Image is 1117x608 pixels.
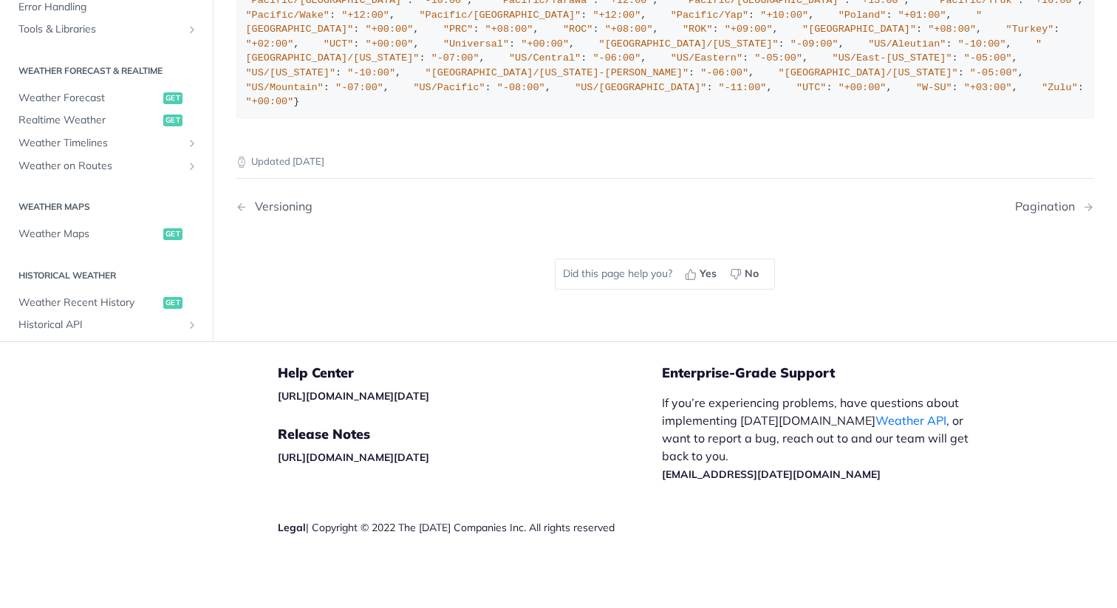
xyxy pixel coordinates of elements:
[521,38,569,49] span: "+00:00"
[964,52,1012,64] span: "-05:00"
[875,413,946,428] a: Weather API
[278,520,662,535] div: | Copyright © 2022 The [DATE] Companies Inc. All rights reserved
[366,24,414,35] span: "+00:00"
[443,24,474,35] span: "PRC"
[163,92,182,103] span: get
[163,115,182,126] span: get
[186,160,198,171] button: Show subpages for Weather on Routes
[11,18,202,41] a: Tools & LibrariesShow subpages for Tools & Libraries
[662,468,881,481] a: [EMAIL_ADDRESS][DATE][DOMAIN_NAME]
[443,38,509,49] span: "Universal"
[662,394,984,482] p: If you’re experiencing problems, have questions about implementing [DATE][DOMAIN_NAME] , or want ...
[278,451,429,464] a: [URL][DOMAIN_NAME][DATE]
[485,24,533,35] span: "+08:00"
[605,24,653,35] span: "+08:00"
[1006,24,1054,35] span: "Turkey"
[324,38,354,49] span: "UCT"
[18,90,160,105] span: Weather Forecast
[18,113,160,128] span: Realtime Weather
[898,10,946,21] span: "+01:00"
[11,109,202,131] a: Realtime Weatherget
[796,82,827,93] span: "UTC"
[278,521,306,534] a: Legal
[754,52,802,64] span: "-05:00"
[671,52,742,64] span: "US/Eastern"
[11,200,202,214] h2: Weather Maps
[18,158,182,173] span: Weather on Routes
[725,24,773,35] span: "+09:00"
[11,268,202,281] h2: Historical Weather
[563,24,593,35] span: "ROC"
[341,10,389,21] span: "+12:00"
[278,364,662,382] h5: Help Center
[246,38,294,49] span: "+02:00"
[278,426,662,443] h5: Release Notes
[246,96,294,107] span: "+00:00"
[347,67,395,78] span: "-10:00"
[335,82,383,93] span: "-07:00"
[683,24,713,35] span: "ROK"
[592,10,641,21] span: "+12:00"
[964,82,1012,93] span: "+03:00"
[838,82,887,93] span: "+00:00"
[11,86,202,109] a: Weather Forecastget
[760,10,808,21] span: "+10:00"
[790,38,838,49] span: "-09:00"
[497,82,545,93] span: "-08:00"
[18,295,160,310] span: Weather Recent History
[868,38,946,49] span: "US/Aleutian"
[431,52,479,64] span: "-07:00"
[662,364,1008,382] h5: Enterprise-Grade Support
[278,389,429,403] a: [URL][DOMAIN_NAME][DATE]
[11,314,202,336] a: Historical APIShow subpages for Historical API
[18,340,182,355] span: Historical Climate Normals
[18,22,182,37] span: Tools & Libraries
[680,263,725,285] button: Yes
[11,154,202,177] a: Weather on RoutesShow subpages for Weather on Routes
[366,38,414,49] span: "+00:00"
[11,223,202,245] a: Weather Mapsget
[700,266,717,281] span: Yes
[186,319,198,331] button: Show subpages for Historical API
[719,82,767,93] span: "-11:00"
[426,67,689,78] span: "[GEOGRAPHIC_DATA]/[US_STATE]-[PERSON_NAME]"
[700,67,748,78] span: "-06:00"
[575,82,706,93] span: "US/[GEOGRAPHIC_DATA]"
[916,82,952,93] span: "W-SU"
[163,296,182,308] span: get
[833,52,952,64] span: "US/East-[US_STATE]"
[18,318,182,332] span: Historical API
[745,266,759,281] span: No
[236,185,1094,228] nav: Pagination Controls
[236,199,604,214] a: Previous Page: Versioning
[671,10,748,21] span: "Pacific/Yap"
[11,291,202,313] a: Weather Recent Historyget
[419,10,581,21] span: "Pacific/[GEOGRAPHIC_DATA]"
[1015,199,1082,214] div: Pagination
[413,82,485,93] span: "US/Pacific"
[246,82,324,93] span: "US/Mountain"
[11,336,202,358] a: Historical Climate NormalsShow subpages for Historical Climate Normals
[599,38,779,49] span: "[GEOGRAPHIC_DATA]/[US_STATE]"
[246,67,336,78] span: "US/[US_STATE]"
[555,259,775,290] div: Did this page help you?
[779,67,958,78] span: "[GEOGRAPHIC_DATA]/[US_STATE]"
[11,64,202,77] h2: Weather Forecast & realtime
[592,52,641,64] span: "-06:00"
[802,24,916,35] span: "[GEOGRAPHIC_DATA]"
[18,227,160,242] span: Weather Maps
[1015,199,1094,214] a: Next Page: Pagination
[838,10,887,21] span: "Poland"
[509,52,581,64] span: "US/Central"
[186,24,198,35] button: Show subpages for Tools & Libraries
[18,136,182,151] span: Weather Timelines
[186,137,198,149] button: Show subpages for Weather Timelines
[928,24,976,35] span: "+08:00"
[246,10,329,21] span: "Pacific/Wake"
[970,67,1018,78] span: "-05:00"
[11,132,202,154] a: Weather TimelinesShow subpages for Weather Timelines
[1042,82,1078,93] span: "Zulu"
[163,228,182,240] span: get
[236,154,1094,169] p: Updated [DATE]
[247,199,312,214] div: Versioning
